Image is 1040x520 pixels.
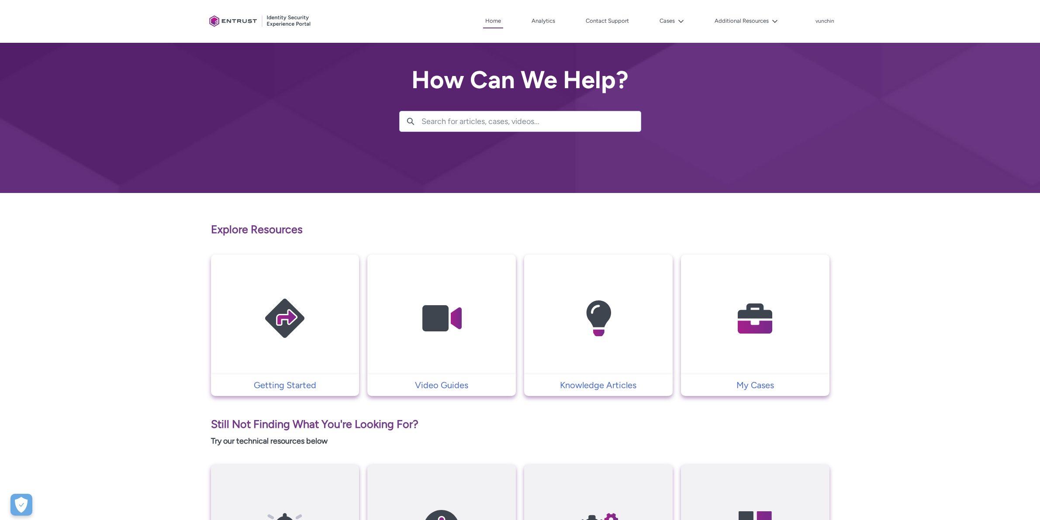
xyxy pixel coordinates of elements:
[529,14,557,28] a: Analytics, opens in new tab
[400,272,483,365] img: Video Guides
[215,379,355,392] p: Getting Started
[211,379,359,392] a: Getting Started
[367,379,516,392] a: Video Guides
[10,494,32,516] button: Open Preferences
[657,14,686,28] button: Cases
[815,16,835,25] button: User Profile vunchin
[422,111,641,131] input: Search for articles, cases, videos...
[524,379,673,392] a: Knowledge Articles
[681,379,829,392] a: My Cases
[10,494,32,516] div: Cookie Preferences
[712,14,780,28] button: Additional Resources
[372,379,511,392] p: Video Guides
[584,14,631,28] a: Contact Support
[714,272,797,365] img: My Cases
[685,379,825,392] p: My Cases
[211,221,829,238] p: Explore Resources
[815,18,834,24] p: vunchin
[399,66,641,93] h2: How Can We Help?
[483,14,503,28] a: Home
[211,435,829,447] p: Try our technical resources below
[529,379,668,392] p: Knowledge Articles
[400,111,422,131] button: Search
[557,272,640,365] img: Knowledge Articles
[211,416,829,433] p: Still Not Finding What You're Looking For?
[243,272,326,365] img: Getting Started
